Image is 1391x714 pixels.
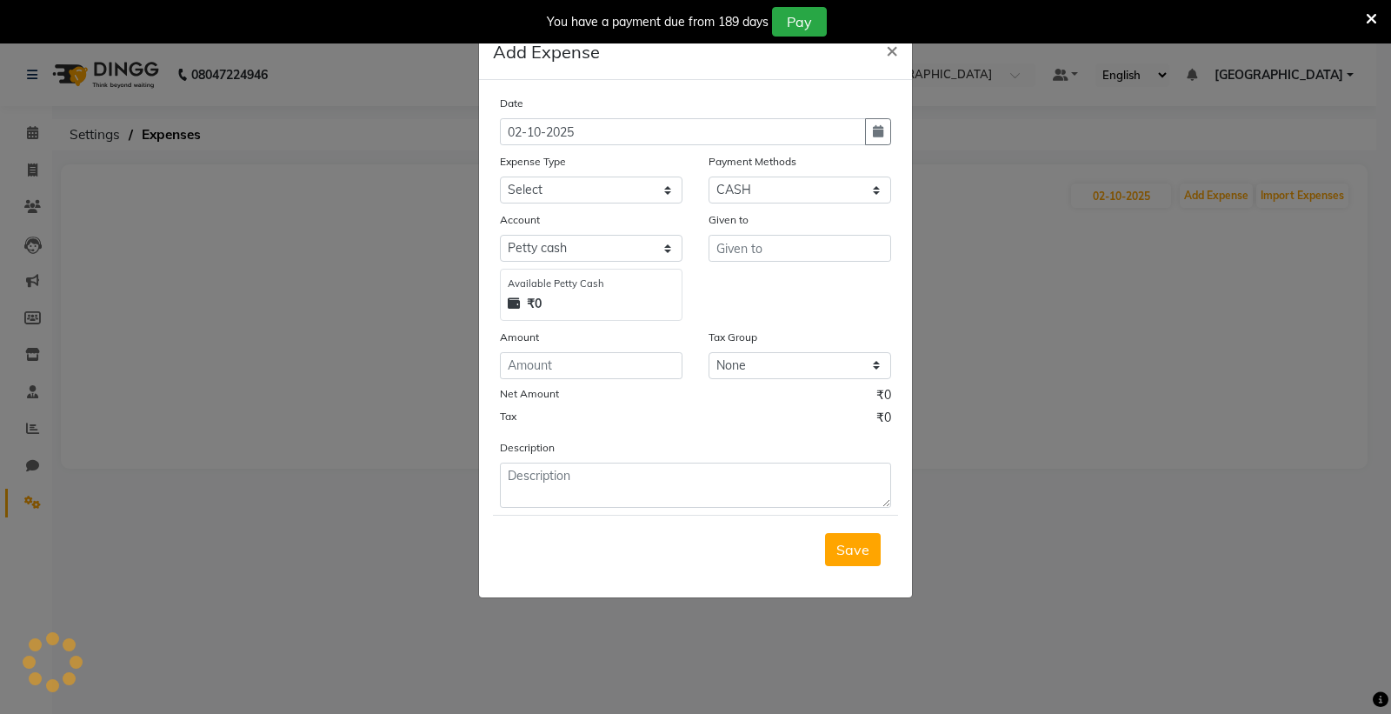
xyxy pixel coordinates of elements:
[886,37,898,63] span: ×
[500,440,555,456] label: Description
[825,533,881,566] button: Save
[836,541,869,558] span: Save
[500,352,682,379] input: Amount
[876,386,891,409] span: ₹0
[709,330,757,345] label: Tax Group
[709,212,749,228] label: Given to
[709,154,796,170] label: Payment Methods
[500,409,516,424] label: Tax
[876,409,891,431] span: ₹0
[772,7,827,37] button: Pay
[872,25,912,74] button: Close
[500,330,539,345] label: Amount
[500,386,559,402] label: Net Amount
[500,96,523,111] label: Date
[508,277,675,291] div: Available Petty Cash
[500,212,540,228] label: Account
[500,154,566,170] label: Expense Type
[493,39,600,65] h5: Add Expense
[709,235,891,262] input: Given to
[547,13,769,31] div: You have a payment due from 189 days
[527,295,542,313] strong: ₹0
